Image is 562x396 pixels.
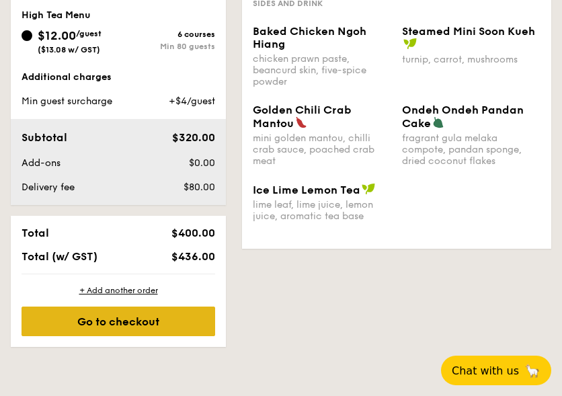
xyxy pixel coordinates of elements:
[38,28,76,43] span: $12.00
[172,131,215,144] span: $320.00
[524,363,540,379] span: 🦙
[253,184,360,196] span: Ice Lime Lemon Tea
[118,42,215,51] div: Min 80 guests
[76,29,102,38] span: /guest
[253,104,352,130] span: Golden Chili Crab Mantou
[38,45,100,54] span: ($13.08 w/ GST)
[22,182,75,193] span: Delivery fee
[402,25,535,38] span: Steamed Mini Soon Kueh
[184,182,215,193] span: $80.00
[295,116,307,128] img: icon-spicy.37a8142b.svg
[22,307,215,336] div: Go to checkout
[22,71,215,84] div: Additional charges
[22,30,32,41] input: $12.00/guest($13.08 w/ GST)6 coursesMin 80 guests
[441,356,551,385] button: Chat with us🦙
[452,364,519,377] span: Chat with us
[22,250,97,263] span: Total (w/ GST)
[362,183,375,195] img: icon-vegan.f8ff3823.svg
[22,131,67,144] span: Subtotal
[169,95,215,107] span: +$4/guest
[22,285,215,296] div: + Add another order
[22,95,112,107] span: Min guest surcharge
[402,104,524,130] span: Ondeh Ondeh Pandan Cake
[253,25,366,50] span: Baked Chicken Ngoh Hiang
[402,132,540,167] div: fragrant gula melaka compote, pandan sponge, dried coconut flakes
[171,250,215,263] span: $436.00
[403,38,417,50] img: icon-vegan.f8ff3823.svg
[253,199,391,222] div: lime leaf, lime juice, lemon juice, aromatic tea base
[253,132,391,167] div: mini golden mantou, chilli crab sauce, poached crab meat
[171,227,215,239] span: $400.00
[432,116,444,128] img: icon-vegetarian.fe4039eb.svg
[22,9,91,21] span: High Tea Menu
[118,30,215,39] div: 6 courses
[22,157,61,169] span: Add-ons
[402,54,540,65] div: turnip, carrot, mushrooms
[189,157,215,169] span: $0.00
[22,227,49,239] span: Total
[253,53,391,87] div: chicken prawn paste, beancurd skin, five-spice powder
